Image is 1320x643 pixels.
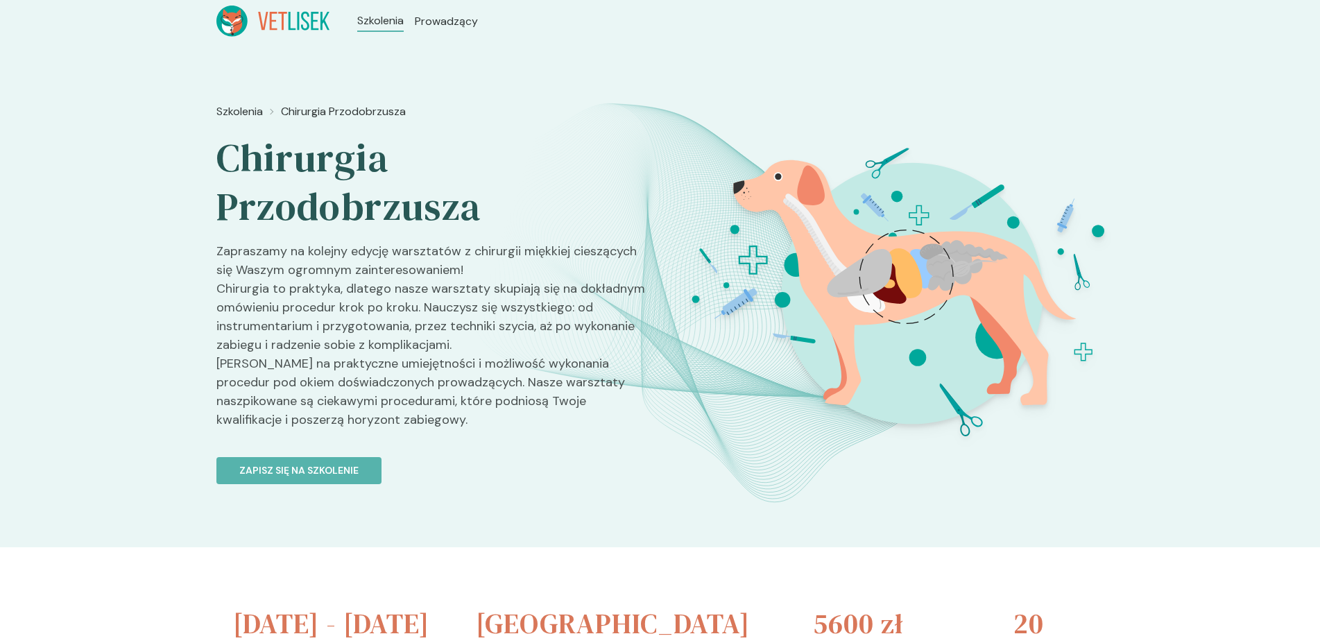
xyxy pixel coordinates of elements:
[216,103,263,120] a: Szkolenia
[415,13,478,30] a: Prowadzący
[239,463,359,478] p: Zapisz się na szkolenie
[216,242,649,440] p: Zapraszamy na kolejny edycję warsztatów z chirurgii miękkiej cieszących się Waszym ogromnym zaint...
[658,98,1151,468] img: ZpbG9h5LeNNTxNnG_ChiruJB_BT.svg
[216,134,649,231] h2: Chirurgia Przodobrzusza
[357,12,404,29] a: Szkolenia
[216,440,649,484] a: Zapisz się na szkolenie
[281,103,406,120] a: Chirurgia Przodobrzusza
[216,457,382,484] button: Zapisz się na szkolenie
